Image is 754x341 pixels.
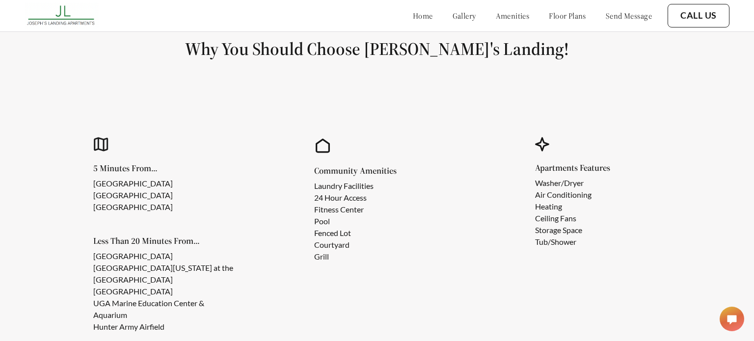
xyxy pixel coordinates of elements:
a: amenities [496,11,530,21]
li: Ceiling Fans [535,212,594,224]
button: Call Us [668,4,729,27]
li: Fitness Center [314,204,381,215]
li: UGA Marine Education Center & Aquarium [93,297,238,321]
li: Laundry Facilities [314,180,381,192]
li: [GEOGRAPHIC_DATA] [93,189,173,201]
li: [GEOGRAPHIC_DATA] [93,286,238,297]
h1: Why You Should Choose [PERSON_NAME]'s Landing! [24,38,730,60]
li: Storage Space [535,224,594,236]
li: Pool [314,215,381,227]
li: Grill [314,251,381,262]
li: Heating [535,201,594,212]
a: Call Us [680,10,717,21]
h5: Community Amenities [314,166,397,175]
li: Tub/Shower [535,236,594,248]
a: send message [606,11,652,21]
h5: Less Than 20 Minutes From... [93,236,253,245]
li: [GEOGRAPHIC_DATA][US_STATE] at the [GEOGRAPHIC_DATA] [93,262,238,286]
a: floor plans [549,11,586,21]
li: Courtyard [314,239,381,251]
li: [GEOGRAPHIC_DATA] [93,178,173,189]
h5: 5 Minutes From... [93,164,188,173]
li: [GEOGRAPHIC_DATA] [93,250,238,262]
li: Washer/Dryer [535,177,594,189]
a: gallery [453,11,476,21]
h5: Apartments Features [535,163,610,172]
li: Hunter Army Airfield [93,321,238,333]
li: 24 Hour Access [314,192,381,204]
li: Air Conditioning [535,189,594,201]
li: [GEOGRAPHIC_DATA] [93,201,173,213]
li: Fenced Lot [314,227,381,239]
img: josephs_landing_logo.png [25,2,99,29]
a: home [413,11,433,21]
